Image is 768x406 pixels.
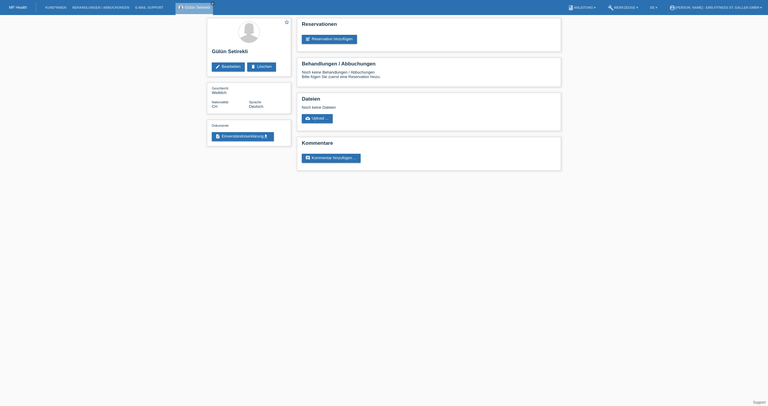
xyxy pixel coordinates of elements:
span: Nationalität [212,100,228,104]
i: delete [251,64,256,69]
h2: Kommentare [302,140,556,149]
a: post_addReservation hinzufügen [302,35,357,44]
a: cloud_uploadUpload ... [302,114,333,123]
h2: Gülün Setirekli [212,49,286,58]
i: account_circle [669,5,675,11]
a: descriptionEinverständniserklärungget_app [212,132,274,141]
i: comment [305,156,310,160]
a: DE ▾ [647,6,660,9]
a: star_border [284,20,289,26]
a: deleteLöschen [247,62,276,71]
a: MF Health [9,5,27,10]
i: close [211,2,214,5]
span: Deutsch [249,104,263,109]
a: editBearbeiten [212,62,245,71]
i: post_add [305,37,310,41]
i: get_app [263,134,268,139]
a: Kund*innen [42,6,69,9]
span: Dokumente [212,124,229,127]
h2: Reservationen [302,21,556,30]
span: Geschlecht [212,86,228,90]
a: bookAnleitung ▾ [565,6,599,9]
i: book [568,5,574,11]
i: description [215,134,220,139]
a: commentKommentar hinzufügen ... [302,154,361,163]
a: E-Mail Support [132,6,166,9]
h2: Behandlungen / Abbuchungen [302,61,556,70]
i: star_border [284,20,289,25]
div: Noch keine Behandlungen / Abbuchungen Bitte fügen Sie zuerst eine Reservation hinzu. [302,70,556,83]
a: Gülün Setirekli [185,5,210,10]
h2: Dateien [302,96,556,105]
div: Weiblich [212,86,249,95]
i: build [608,5,614,11]
a: Behandlungen / Abbuchungen [69,6,132,9]
i: edit [215,64,220,69]
span: Sprache [249,100,261,104]
a: close [211,2,215,6]
a: Support [753,400,766,404]
a: buildWerkzeuge ▾ [605,6,641,9]
span: Schweiz [212,104,217,109]
div: Noch keine Dateien [302,105,485,110]
a: account_circle[PERSON_NAME] - EMS-Fitness St. Gallen GmbH ▾ [666,6,765,9]
i: cloud_upload [305,116,310,121]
